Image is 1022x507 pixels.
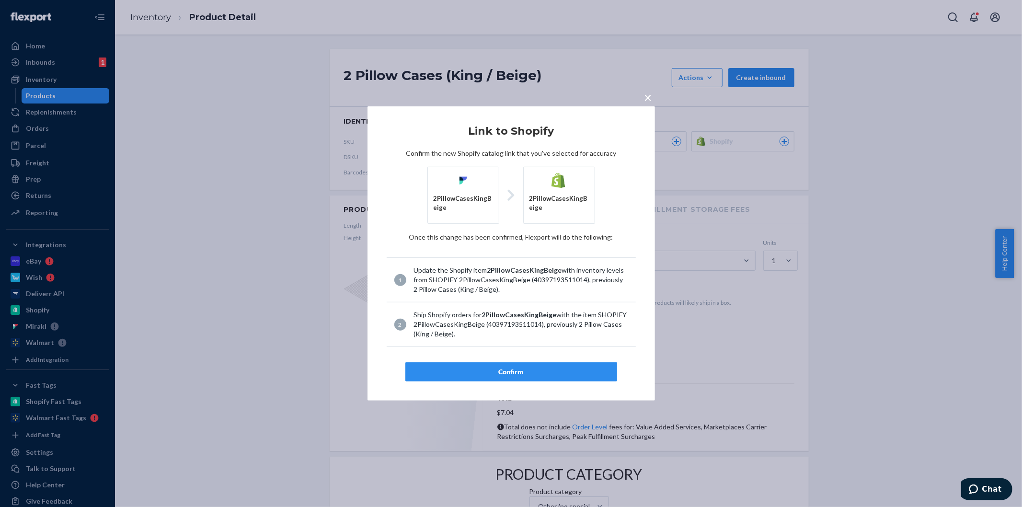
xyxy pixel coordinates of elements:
[482,311,557,319] span: 2PillowCasesKingBeige
[456,173,471,188] img: Flexport logo
[434,194,493,212] div: 2PillowCasesKingBeige
[394,319,406,331] div: 2
[414,310,628,339] div: Ship Shopify orders for with the item SHOPIFY 2PillowCasesKingBeige (40397193511014), previously ...
[387,126,636,137] h2: Link to Shopify
[413,367,609,377] div: Confirm
[414,265,628,294] div: Update the Shopify item with inventory levels from SHOPIFY 2PillowCasesKingBeige (40397193511014)...
[961,478,1012,502] iframe: Opens a widget where you can chat to one of our agents
[405,362,617,381] button: Confirm
[644,89,652,105] span: ×
[529,194,589,212] div: 2PillowCasesKingBeige
[487,266,562,274] span: 2PillowCasesKingBeige
[387,232,636,242] p: Once this change has been confirmed, Flexport will do the following:
[387,149,636,158] p: Confirm the new Shopify catalog link that you've selected for accuracy
[394,274,406,286] div: 1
